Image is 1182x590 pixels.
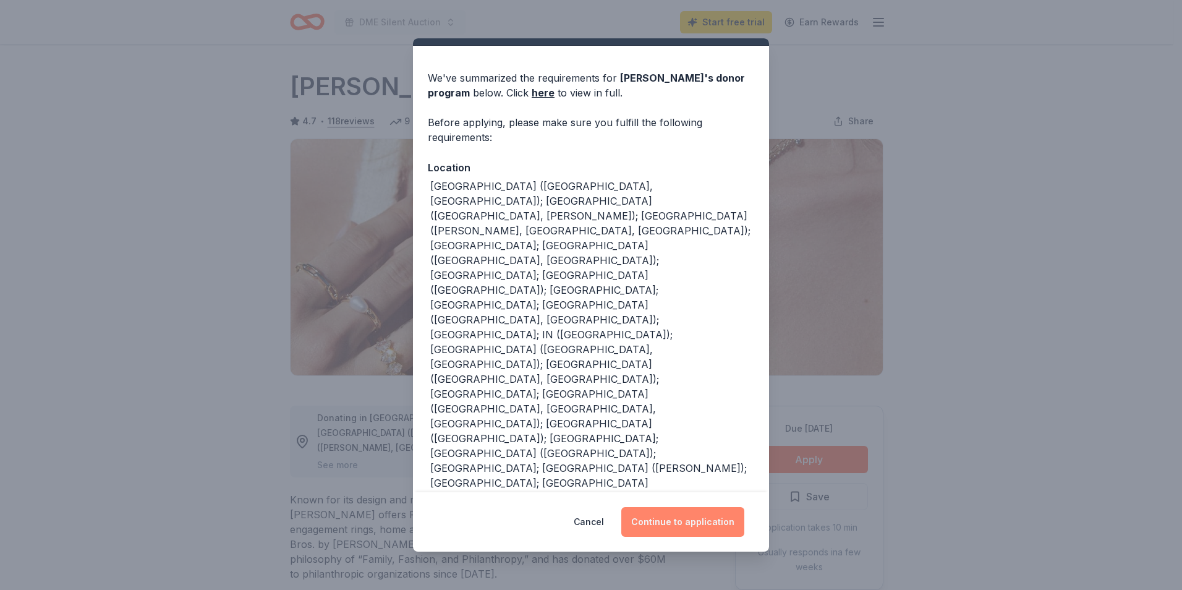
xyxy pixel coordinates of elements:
a: here [532,85,555,100]
div: Location [428,160,754,176]
div: We've summarized the requirements for below. Click to view in full. [428,71,754,100]
button: Continue to application [621,507,744,537]
div: Before applying, please make sure you fulfill the following requirements: [428,115,754,145]
button: Cancel [574,507,604,537]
